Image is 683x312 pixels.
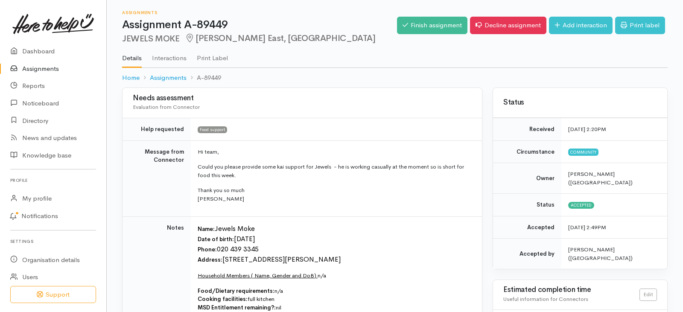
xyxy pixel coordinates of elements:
[198,246,217,253] span: Phone:
[397,17,467,34] a: Finish assignment
[198,287,472,312] p: n/a full kitchen nil
[503,99,657,107] h3: Status
[568,149,598,155] span: Community
[122,19,397,31] h1: Assignment A-89449
[568,170,633,186] span: [PERSON_NAME] ([GEOGRAPHIC_DATA])
[198,225,215,233] span: Name:
[568,202,594,209] span: Accepted
[152,43,187,67] a: Interactions
[198,304,276,311] span: MSD Entitlement remaining?:
[493,140,561,163] td: Circumstance
[10,286,96,303] button: Support
[198,295,248,303] span: Cooking facilities:
[185,33,376,44] span: [PERSON_NAME] East, [GEOGRAPHIC_DATA]
[568,125,606,133] time: [DATE] 2:20PM
[198,126,227,133] span: Food support
[503,286,639,294] h3: Estimated completion time
[187,73,221,83] li: A-89449
[198,163,472,179] p: Could you please provide some kai support for Jewels - he is working casually at the moment so is...
[133,94,472,102] h3: Needs assessment
[222,255,341,264] font: [STREET_ADDRESS][PERSON_NAME]
[198,272,316,279] u: Household Members ( Name, Gender and DoB)
[217,245,259,254] font: 020 439 3345
[122,68,668,88] nav: breadcrumb
[493,239,561,269] td: Accepted by
[123,118,191,141] td: Help requested
[639,289,657,301] a: Edit
[561,239,667,269] td: [PERSON_NAME] ([GEOGRAPHIC_DATA])
[493,216,561,239] td: Accepted
[493,118,561,141] td: Received
[198,287,274,295] span: Food/Dietary requirements:
[198,271,472,280] p: n/a
[198,186,472,203] p: Thank you so much [PERSON_NAME]
[122,73,140,83] a: Home
[150,73,187,83] a: Assignments
[470,17,546,34] a: Decline assignment
[197,43,228,67] a: Print Label
[10,175,96,186] h6: Profile
[123,140,191,217] td: Message from Connector
[493,194,561,216] td: Status
[198,236,234,243] span: Date of birth:
[568,224,606,231] time: [DATE] 2:49PM
[234,234,255,243] font: [DATE]
[122,10,397,15] h6: Assignments
[503,295,588,303] span: Useful information for Connectors
[493,163,561,194] td: Owner
[122,34,397,44] h2: JEWELS MOKE
[133,103,200,111] span: Evaluation from Connector
[198,148,472,156] p: Hi team,
[10,236,96,247] h6: Settings
[122,43,142,68] a: Details
[615,17,665,34] a: Print label
[215,224,255,233] font: Jewels Moke
[549,17,613,34] a: Add interaction
[198,256,222,263] span: Address:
